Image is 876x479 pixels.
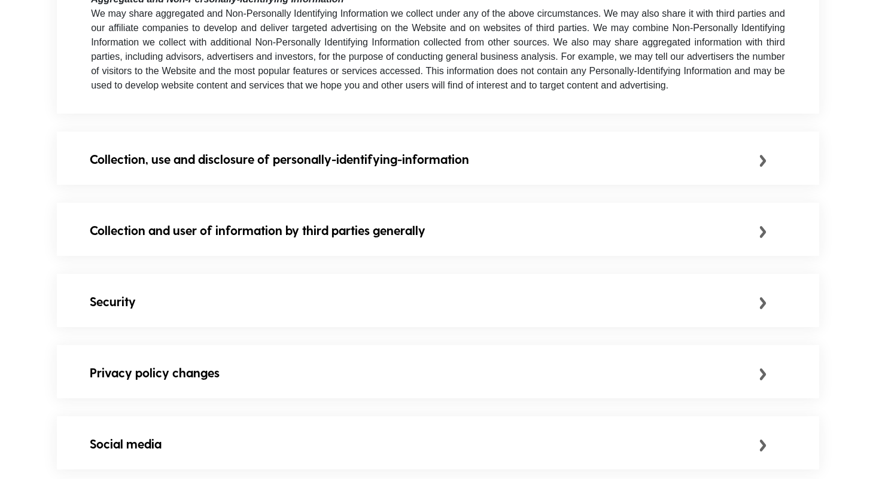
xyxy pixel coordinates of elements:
[90,292,759,311] div: Security
[759,368,767,380] img: small_arrow.svg
[91,8,785,90] span: We may share aggregated and Non-Personally Identifying Information we collect under any of the ab...
[90,150,759,169] div: Collection, use and disclosure of personally-identifying-information
[759,440,767,451] img: small_arrow.svg
[90,221,759,240] div: Collection and user of information by third parties generally
[759,226,767,238] img: small_arrow.svg
[90,434,759,453] div: Social media
[759,155,767,167] img: small_arrow.svg
[759,297,767,309] img: small_arrow.svg
[90,363,759,382] div: Privacy policy changes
